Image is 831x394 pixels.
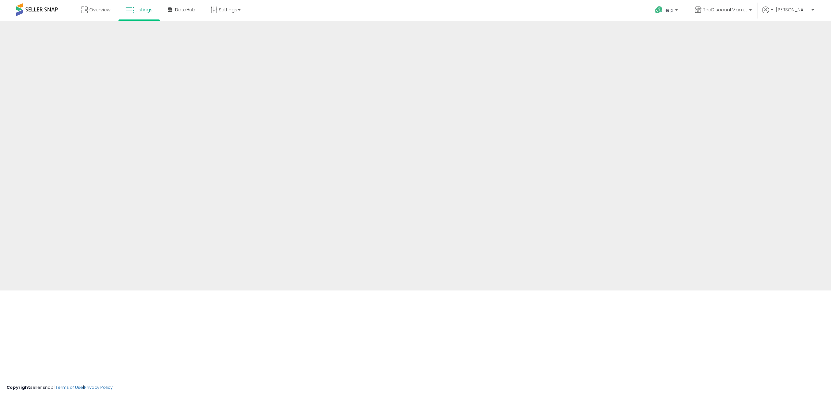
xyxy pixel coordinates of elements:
a: Help [650,1,684,21]
span: TheDIscountMarket [703,6,747,13]
span: Listings [136,6,153,13]
span: Help [664,7,673,13]
a: Hi [PERSON_NAME] [762,6,814,21]
span: Overview [89,6,110,13]
span: Hi [PERSON_NAME] [771,6,810,13]
i: Get Help [655,6,663,14]
span: DataHub [175,6,195,13]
